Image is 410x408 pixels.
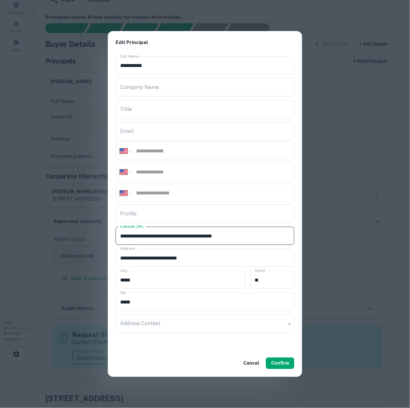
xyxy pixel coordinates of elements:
iframe: Chat Widget [378,356,410,387]
label: Full Name [120,53,139,59]
label: Address [120,246,135,251]
h2: Edit Principal [108,31,302,54]
button: Confirm [266,358,294,369]
label: State [255,268,265,273]
label: City [120,268,128,273]
label: LinkedIn URL [120,224,144,229]
div: ​ [116,315,294,333]
label: Zip [120,290,126,295]
button: Cancel [241,358,262,369]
